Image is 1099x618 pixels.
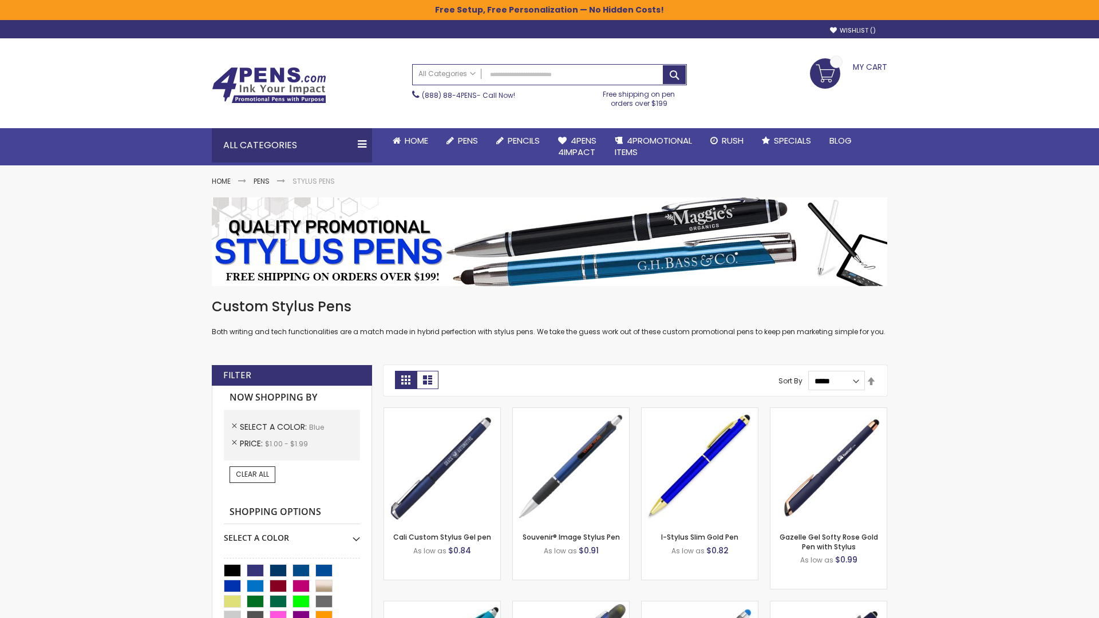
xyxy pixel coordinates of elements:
[458,134,478,146] span: Pens
[800,555,833,565] span: As low as
[513,408,629,524] img: Souvenir® Image Stylus Pen-Blue
[722,134,744,146] span: Rush
[513,407,629,417] a: Souvenir® Image Stylus Pen-Blue
[384,128,437,153] a: Home
[778,376,802,386] label: Sort By
[212,298,887,337] div: Both writing and tech functionalities are a match made in hybrid perfection with stylus pens. We ...
[780,532,878,551] a: Gazelle Gel Softy Rose Gold Pen with Stylus
[265,439,308,449] span: $1.00 - $1.99
[223,369,251,382] strong: Filter
[236,469,269,479] span: Clear All
[292,176,335,186] strong: Stylus Pens
[508,134,540,146] span: Pencils
[770,408,887,524] img: Gazelle Gel Softy Rose Gold Pen with Stylus-Blue
[830,26,876,35] a: Wishlist
[240,438,265,449] span: Price
[393,532,491,542] a: Cali Custom Stylus Gel pen
[770,407,887,417] a: Gazelle Gel Softy Rose Gold Pen with Stylus-Blue
[422,90,477,100] a: (888) 88-4PENS
[212,67,326,104] img: 4Pens Custom Pens and Promotional Products
[523,532,620,542] a: Souvenir® Image Stylus Pen
[212,176,231,186] a: Home
[224,500,360,525] strong: Shopping Options
[413,546,446,556] span: As low as
[753,128,820,153] a: Specials
[212,197,887,286] img: Stylus Pens
[448,545,471,556] span: $0.84
[558,134,596,158] span: 4Pens 4impact
[405,134,428,146] span: Home
[212,128,372,163] div: All Categories
[591,85,687,108] div: Free shipping on pen orders over $199
[820,128,861,153] a: Blog
[579,545,599,556] span: $0.91
[384,407,500,417] a: Cali Custom Stylus Gel pen-Blue
[770,601,887,611] a: Custom Soft Touch® Metal Pens with Stylus-Blue
[413,65,481,84] a: All Categories
[395,371,417,389] strong: Grid
[642,408,758,524] img: I-Stylus Slim Gold-Blue
[230,466,275,482] a: Clear All
[615,134,692,158] span: 4PROMOTIONAL ITEMS
[384,601,500,611] a: Neon Stylus Highlighter-Pen Combo-Blue
[513,601,629,611] a: Souvenir® Jalan Highlighter Stylus Pen Combo-Blue
[224,524,360,544] div: Select A Color
[240,421,309,433] span: Select A Color
[384,408,500,524] img: Cali Custom Stylus Gel pen-Blue
[212,298,887,316] h1: Custom Stylus Pens
[254,176,270,186] a: Pens
[774,134,811,146] span: Specials
[549,128,606,165] a: 4Pens4impact
[835,554,857,565] span: $0.99
[606,128,701,165] a: 4PROMOTIONALITEMS
[487,128,549,153] a: Pencils
[544,546,577,556] span: As low as
[671,546,705,556] span: As low as
[437,128,487,153] a: Pens
[661,532,738,542] a: I-Stylus Slim Gold Pen
[309,422,324,432] span: Blue
[422,90,515,100] span: - Call Now!
[642,601,758,611] a: Islander Softy Gel with Stylus - ColorJet Imprint-Blue
[642,407,758,417] a: I-Stylus Slim Gold-Blue
[829,134,852,146] span: Blog
[224,386,360,410] strong: Now Shopping by
[706,545,729,556] span: $0.82
[418,69,476,78] span: All Categories
[701,128,753,153] a: Rush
